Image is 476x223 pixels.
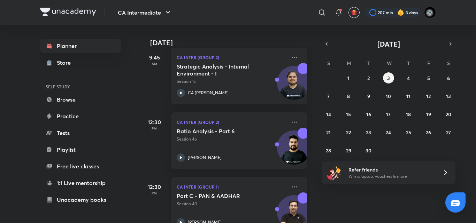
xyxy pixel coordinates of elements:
a: Practice [40,109,121,123]
abbr: September 1, 2025 [347,75,350,81]
abbr: September 10, 2025 [386,93,391,99]
a: Store [40,56,121,70]
img: streak [397,9,404,16]
abbr: September 20, 2025 [446,111,451,118]
a: Company Logo [40,8,96,18]
button: September 10, 2025 [383,90,394,102]
a: Playlist [40,143,121,157]
abbr: September 29, 2025 [346,147,351,154]
button: September 30, 2025 [363,145,374,156]
button: September 17, 2025 [383,109,394,120]
abbr: September 14, 2025 [326,111,331,118]
abbr: September 3, 2025 [387,75,390,81]
abbr: September 30, 2025 [366,147,371,154]
h5: Strategic Analysis - Internal Environment - I [177,63,263,77]
button: September 12, 2025 [423,90,434,102]
button: September 6, 2025 [443,72,454,83]
abbr: Thursday [407,60,410,66]
abbr: September 23, 2025 [366,129,371,136]
h5: Part C - PAN & AADHAR [177,192,263,199]
span: [DATE] [377,39,400,49]
abbr: Tuesday [367,60,370,66]
abbr: Friday [427,60,430,66]
p: Session 15 [177,78,286,85]
button: September 5, 2025 [423,72,434,83]
abbr: September 13, 2025 [446,93,451,99]
p: CA [PERSON_NAME] [188,90,229,96]
button: CA Intermediate [114,6,176,19]
h5: 9:45 [140,53,168,62]
abbr: September 16, 2025 [366,111,371,118]
abbr: September 4, 2025 [407,75,410,81]
button: September 27, 2025 [443,127,454,138]
h6: SELF STUDY [40,81,121,93]
button: September 26, 2025 [423,127,434,138]
button: September 7, 2025 [323,90,334,102]
button: September 28, 2025 [323,145,334,156]
button: September 3, 2025 [383,72,394,83]
p: CA Inter (Group 1) [177,183,286,191]
abbr: Monday [347,60,351,66]
button: September 14, 2025 [323,109,334,120]
h6: Refer friends [348,166,434,173]
button: September 8, 2025 [343,90,354,102]
abbr: September 11, 2025 [406,93,410,99]
abbr: September 19, 2025 [426,111,431,118]
p: Win a laptop, vouchers & more [348,173,434,180]
p: [PERSON_NAME] [188,154,222,161]
h4: [DATE] [150,39,314,47]
button: September 4, 2025 [403,72,414,83]
p: Session 40 [177,201,286,207]
button: September 9, 2025 [363,90,374,102]
a: Planner [40,39,121,53]
a: Tests [40,126,121,140]
abbr: September 25, 2025 [406,129,411,136]
a: 1:1 Live mentorship [40,176,121,190]
h5: Ratio Analysis - Part 6 [177,128,263,135]
abbr: September 9, 2025 [367,93,370,99]
button: September 11, 2025 [403,90,414,102]
button: September 1, 2025 [343,72,354,83]
abbr: September 12, 2025 [426,93,431,99]
img: poojita Agrawal [424,7,436,18]
p: Session 46 [177,136,286,142]
img: Company Logo [40,8,96,16]
abbr: September 17, 2025 [386,111,391,118]
button: September 22, 2025 [343,127,354,138]
button: September 16, 2025 [363,109,374,120]
abbr: September 21, 2025 [326,129,331,136]
a: Free live classes [40,159,121,173]
button: September 13, 2025 [443,90,454,102]
button: September 25, 2025 [403,127,414,138]
abbr: September 24, 2025 [386,129,391,136]
abbr: September 27, 2025 [446,129,451,136]
abbr: September 26, 2025 [426,129,431,136]
abbr: September 8, 2025 [347,93,350,99]
h5: 12:30 [140,183,168,191]
div: Store [57,58,75,67]
abbr: September 28, 2025 [326,147,331,154]
button: September 19, 2025 [423,109,434,120]
button: September 21, 2025 [323,127,334,138]
p: CA Inter (Group 2) [177,53,286,62]
abbr: September 2, 2025 [367,75,370,81]
p: AM [140,62,168,66]
button: avatar [348,7,360,18]
button: [DATE] [331,39,446,49]
button: September 20, 2025 [443,109,454,120]
h5: 12:30 [140,118,168,126]
button: September 29, 2025 [343,145,354,156]
button: September 18, 2025 [403,109,414,120]
p: PM [140,191,168,195]
abbr: September 7, 2025 [327,93,330,99]
a: Unacademy books [40,193,121,207]
button: September 15, 2025 [343,109,354,120]
img: Avatar [277,70,311,103]
abbr: September 5, 2025 [427,75,430,81]
abbr: September 6, 2025 [447,75,450,81]
img: referral [327,166,341,180]
abbr: September 18, 2025 [406,111,411,118]
a: Browse [40,93,121,106]
abbr: Saturday [447,60,450,66]
p: PM [140,126,168,130]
